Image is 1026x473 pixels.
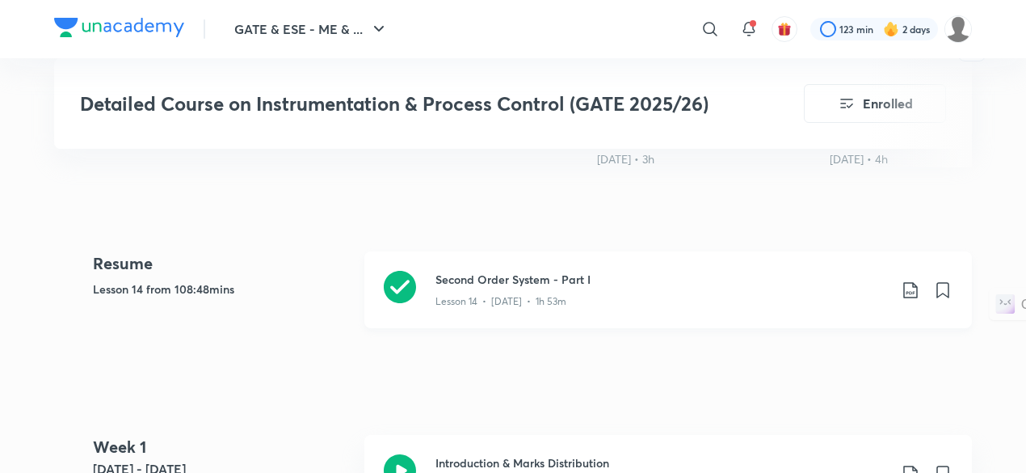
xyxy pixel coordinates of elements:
[93,281,351,298] h5: Lesson 14 from 108:48mins
[944,15,972,43] img: yash Singh
[883,21,899,37] img: streak
[435,454,888,471] h3: Introduction & Marks Distribution
[435,294,566,309] p: Lesson 14 • [DATE] • 1h 53m
[54,18,184,37] img: Company Logo
[93,251,351,276] h4: Resume
[93,435,351,459] h4: Week 1
[772,16,797,42] button: avatar
[80,92,713,116] h3: Detailed Course on Instrumentation & Process Control (GATE 2025/26)
[804,84,946,123] button: Enrolled
[364,251,972,348] a: Second Order System - Part ILesson 14 • [DATE] • 1h 53m
[435,271,888,288] h3: Second Order System - Part I
[225,13,398,45] button: GATE & ESE - ME & ...
[54,18,184,41] a: Company Logo
[777,22,792,36] img: avatar
[597,151,817,167] div: 6th Sept • 3h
